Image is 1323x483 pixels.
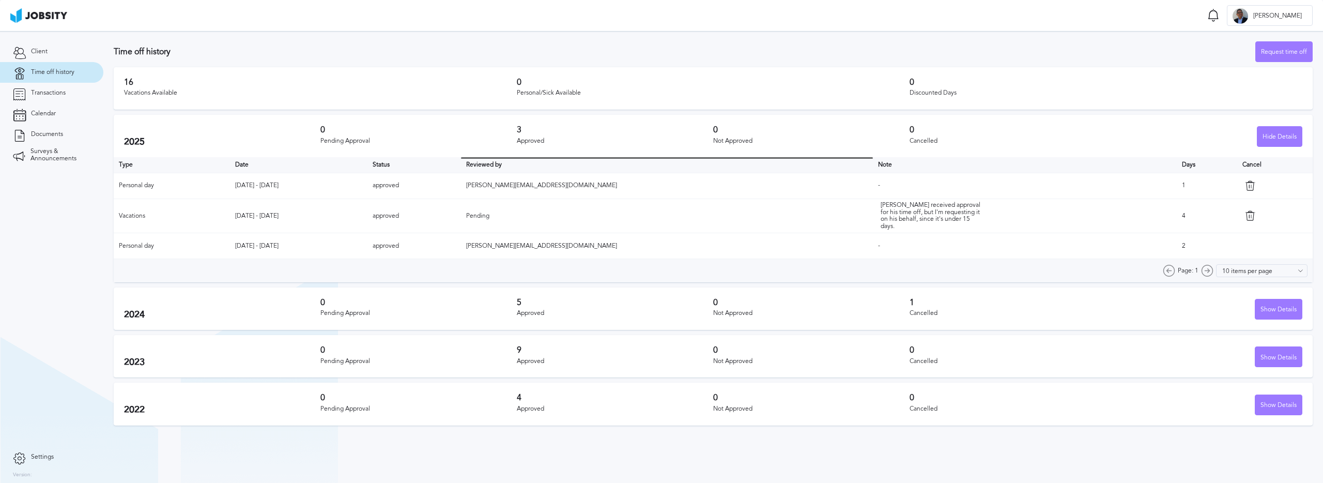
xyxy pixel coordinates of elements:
[31,110,56,117] span: Calendar
[517,393,713,402] h3: 4
[114,47,1255,56] h3: Time off history
[517,78,910,87] h3: 0
[713,405,910,413] div: Not Approved
[124,137,320,147] h2: 2025
[320,405,517,413] div: Pending Approval
[114,233,230,259] td: Personal day
[31,89,66,97] span: Transactions
[1248,12,1307,20] span: [PERSON_NAME]
[910,125,1106,134] h3: 0
[1255,395,1302,415] button: Show Details
[517,310,713,317] div: Approved
[1177,199,1238,233] td: 4
[1177,157,1238,173] th: Days
[31,48,48,55] span: Client
[1178,267,1198,275] span: Page: 1
[517,405,713,413] div: Approved
[124,404,320,415] h2: 2022
[517,345,713,355] h3: 9
[713,358,910,365] div: Not Approved
[31,454,54,461] span: Settings
[713,138,910,145] div: Not Approved
[31,69,74,76] span: Time off history
[1256,42,1312,63] div: Request time off
[910,298,1106,307] h3: 1
[466,182,617,189] span: [PERSON_NAME][EMAIL_ADDRESS][DOMAIN_NAME]
[1233,8,1248,24] div: J
[367,157,461,173] th: Toggle SortBy
[713,345,910,355] h3: 0
[114,173,230,199] td: Personal day
[31,131,63,138] span: Documents
[320,310,517,317] div: Pending Approval
[878,182,880,189] span: -
[320,358,517,365] div: Pending Approval
[124,89,517,97] div: Vacations Available
[873,157,1177,173] th: Toggle SortBy
[1255,41,1313,62] button: Request time off
[881,202,984,230] div: [PERSON_NAME] received approval for his time off, but I'm requesting it on his behalf, since it's...
[13,472,32,478] label: Version:
[910,405,1106,413] div: Cancelled
[320,393,517,402] h3: 0
[713,298,910,307] h3: 0
[1257,126,1302,147] button: Hide Details
[517,89,910,97] div: Personal/Sick Available
[367,173,461,199] td: approved
[713,310,910,317] div: Not Approved
[517,298,713,307] h3: 5
[517,138,713,145] div: Approved
[320,125,517,134] h3: 0
[10,8,67,23] img: ab4bad089aa723f57921c736e9817d99.png
[1237,157,1313,173] th: Cancel
[367,233,461,259] td: approved
[910,89,1302,97] div: Discounted Days
[878,242,880,249] span: -
[30,148,90,162] span: Surveys & Announcements
[230,199,367,233] td: [DATE] - [DATE]
[367,199,461,233] td: approved
[1257,127,1302,147] div: Hide Details
[230,173,367,199] td: [DATE] - [DATE]
[910,138,1106,145] div: Cancelled
[124,309,320,320] h2: 2024
[466,242,617,249] span: [PERSON_NAME][EMAIL_ADDRESS][DOMAIN_NAME]
[114,157,230,173] th: Type
[320,138,517,145] div: Pending Approval
[320,298,517,307] h3: 0
[114,199,230,233] td: Vacations
[910,310,1106,317] div: Cancelled
[230,157,367,173] th: Toggle SortBy
[1227,5,1313,26] button: J[PERSON_NAME]
[230,233,367,259] td: [DATE] - [DATE]
[1177,233,1238,259] td: 2
[910,393,1106,402] h3: 0
[713,125,910,134] h3: 0
[461,157,873,173] th: Toggle SortBy
[1255,395,1302,416] div: Show Details
[910,345,1106,355] h3: 0
[1255,346,1302,367] button: Show Details
[466,212,489,219] span: Pending
[1177,173,1238,199] td: 1
[1255,299,1302,320] button: Show Details
[713,393,910,402] h3: 0
[517,125,713,134] h3: 3
[1255,299,1302,320] div: Show Details
[320,345,517,355] h3: 0
[910,78,1302,87] h3: 0
[517,358,713,365] div: Approved
[910,358,1106,365] div: Cancelled
[124,357,320,368] h2: 2023
[124,78,517,87] h3: 16
[1255,347,1302,368] div: Show Details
